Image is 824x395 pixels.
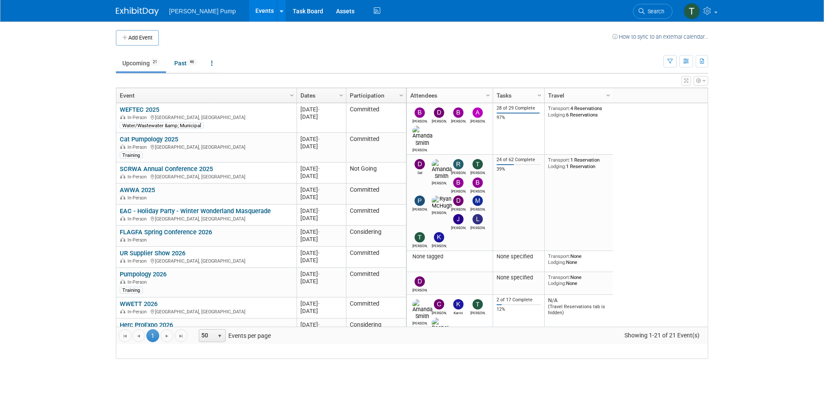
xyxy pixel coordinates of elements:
div: Brian Lee [451,118,466,123]
span: In-Person [127,115,149,120]
span: Lodging: [548,259,566,265]
span: select [216,333,223,340]
img: Amanda Smith [412,299,433,320]
a: Attendees [410,88,487,103]
div: Bobby Zitzka [451,188,466,193]
td: Committed [346,247,406,268]
div: Amanda Smith [412,147,427,152]
a: Participation [350,88,400,103]
div: [DATE] [300,143,342,150]
div: (Travel Reservations tab is hidden) [548,304,610,315]
img: Brian Peek [473,178,483,188]
div: Ryan McHugh [432,209,447,215]
a: AWWA 2025 [120,186,155,194]
td: Not Going [346,162,406,184]
div: 4 Reservations 6 Reservations [548,105,610,118]
div: Lee Feeser [470,224,485,230]
div: None specified [497,274,541,281]
div: [DATE] [300,307,342,315]
div: None None [548,253,610,266]
div: [GEOGRAPHIC_DATA], [GEOGRAPHIC_DATA] [120,173,293,180]
div: Kim M [432,242,447,248]
span: Lodging: [548,112,566,118]
span: Column Settings [338,92,345,99]
span: 46 [187,59,197,65]
img: David Perry [415,276,425,287]
div: [DATE] [300,278,342,285]
a: Tasks [497,88,539,103]
div: Karrin Scott [451,309,466,315]
span: Go to the previous page [135,333,142,340]
div: [GEOGRAPHIC_DATA], [GEOGRAPHIC_DATA] [120,113,293,121]
span: Column Settings [536,92,543,99]
div: [DATE] [300,236,342,243]
div: Robert Lega [451,169,466,175]
span: Transport: [548,105,570,111]
div: [DATE] [300,214,342,222]
div: Brian Peek [470,188,485,193]
div: Water/Wastewater &amp; Municipal [120,122,204,129]
span: Transport: [548,157,570,163]
div: Allan Curry [470,118,485,123]
img: Rachel Court [432,318,448,338]
img: Teri Beth Perkins [684,3,700,19]
img: Teri Beth Perkins [473,299,483,309]
span: Events per page [188,329,279,342]
span: - [318,165,320,172]
span: In-Person [127,309,149,315]
div: Carmen Campbell [432,309,447,315]
a: Column Settings [604,88,613,101]
span: Column Settings [605,92,612,99]
div: [DATE] [300,270,342,278]
span: In-Person [127,195,149,201]
span: - [318,136,320,142]
img: In-Person Event [120,195,125,199]
td: Committed [346,184,406,205]
img: Ryan McHugh [432,196,452,209]
span: - [318,106,320,113]
div: Teri Beth Perkins [470,169,485,175]
img: Bobby Zitzka [453,178,463,188]
div: [GEOGRAPHIC_DATA], [GEOGRAPHIC_DATA] [120,308,293,315]
img: Kim M [434,232,444,242]
img: Teri Beth Perkins [473,159,483,169]
td: Committed [346,103,406,133]
div: [DATE] [300,172,342,180]
span: In-Person [127,258,149,264]
td: Committed [346,297,406,318]
div: 97% [497,115,541,121]
span: Lodging: [548,280,566,286]
div: None None [548,274,610,287]
div: Amanda Smith [432,180,447,185]
img: David Perry [453,196,463,206]
div: 1 Reservation 1 Reservation [548,157,610,169]
div: [DATE] [300,249,342,257]
div: David Perry [451,206,466,211]
img: Carmen Campbell [434,299,444,309]
img: In-Person Event [120,174,125,178]
a: Column Settings [337,88,346,101]
div: [DATE] [300,321,342,328]
div: Bobby Zitzka [412,118,427,123]
a: Past46 [168,55,203,71]
a: Go to the first page [118,329,131,342]
td: Considering [346,318,406,340]
div: N/A [548,297,610,315]
a: Column Settings [535,88,545,101]
button: Add Event [116,30,159,46]
a: WWETT 2026 [120,300,158,308]
span: Column Settings [485,92,491,99]
div: 39% [497,166,541,172]
span: - [318,229,320,235]
img: In-Person Event [120,258,125,263]
span: Column Settings [288,92,295,99]
span: - [318,208,320,214]
div: Tony Lewis [412,242,427,248]
div: [DATE] [300,106,342,113]
td: Committed [346,268,406,297]
span: - [318,250,320,256]
a: Go to the next page [161,329,173,342]
div: Del Ritz [412,169,427,175]
div: 24 of 62 Complete [497,157,541,163]
img: Brian Lee [453,107,463,118]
